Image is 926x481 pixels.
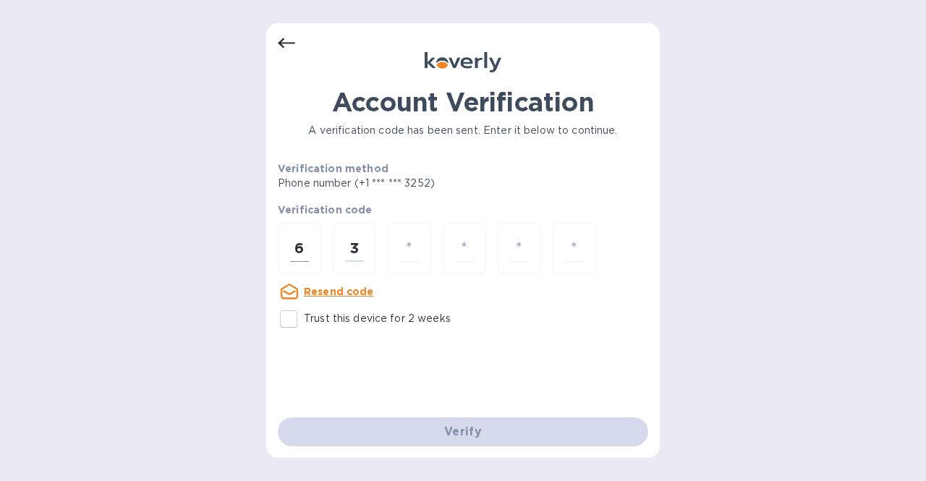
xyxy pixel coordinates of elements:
[278,87,648,117] h1: Account Verification
[304,311,451,326] p: Trust this device for 2 weeks
[278,176,545,191] p: Phone number (+1 *** *** 3252)
[304,286,374,297] u: Resend code
[278,203,648,217] p: Verification code
[278,123,648,138] p: A verification code has been sent. Enter it below to continue.
[278,163,388,174] b: Verification method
